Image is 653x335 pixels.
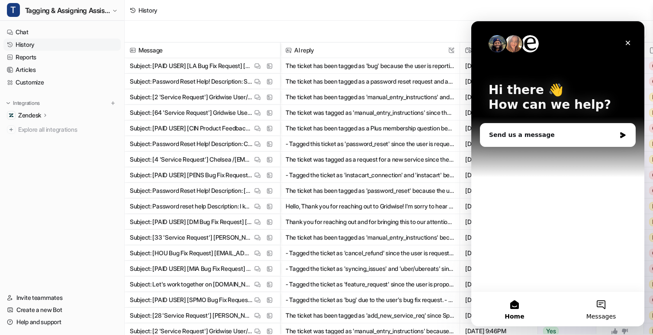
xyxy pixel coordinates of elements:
[471,21,644,326] iframe: Intercom live chat
[286,120,454,136] button: The ticket has been tagged as a Plus membership question because the user expressed confusion abo...
[463,152,534,167] span: [DATE] 9:08PM
[463,245,534,261] span: [DATE] 9:45AM
[3,64,121,76] a: Articles
[3,99,42,107] button: Integrations
[286,261,454,276] button: - Tagged the ticket as 'syncing_issues' and 'uber/ubereats' since the user is unable to sync thei...
[286,198,454,214] button: Hello, Thank you for reaching out to Gridwise! I'm sorry to hear that you're having trouble with ...
[463,167,534,183] span: [DATE] 8:36PM
[286,245,454,261] button: - Tagged the ticket as 'cancel_refund' since the user is requesting a refund for an unauthorized ...
[463,292,534,308] span: [DATE] 11:51PM
[463,214,534,230] span: [DATE] 1:51PM
[130,167,252,183] p: Subject: [PAID USER] [PENS Bug Fix Request] [EMAIL_ADDRESS][DOMAIN_NAME] Description: *App Versio...
[463,42,534,58] span: Created at
[463,183,534,198] span: [DATE] 8:12PM
[130,230,252,245] p: Subject: [33 'Service Request'] [PERSON_NAME]/[EMAIL_ADDRESS][DOMAIN_NAME]> Description: *App Ver...
[463,120,534,136] span: [DATE] 3:12AM
[138,6,158,15] div: History
[3,316,121,328] a: Help and support
[130,136,252,152] p: Subject: Password Reset Help! Description: Change password
[463,230,534,245] span: [DATE] 11:01AM
[286,183,454,198] button: The ticket has been tagged as 'password_reset' because the user requested help with resetting the...
[130,261,252,276] p: Subject: [PAID USER] [MIA Bug Fix Request] [PERSON_NAME][EMAIL_ADDRESS][DOMAIN_NAME] Description:...
[3,124,121,136] a: Explore all integrations
[130,245,252,261] p: Subject: [HOU Bug Fix Request] [EMAIL_ADDRESS][DOMAIN_NAME] Description: *App Version*: 3.70.0 (2...
[286,152,454,167] button: The ticket was tagged as a request for a new service since the message does not match any known s...
[130,308,252,323] p: Subject: [28 'Service Request'] [PERSON_NAME] /[EMAIL_ADDRESS][DOMAIN_NAME]> Description: *App Ve...
[110,100,116,106] img: menu_add.svg
[130,74,252,89] p: Subject: Password Reset Help! Description: Salazar81? Enviado desde mi iPhone
[9,113,14,118] img: Zendesk
[463,276,534,292] span: [DATE] 7:16AM
[463,198,534,214] span: [DATE] 4:45PM
[13,100,40,107] p: Integrations
[463,105,534,120] span: [DATE] 6:39AM
[18,123,117,137] span: Explore all integrations
[130,89,252,105] p: Subject: [2 'Service Request'] Gridwise User/[EMAIL_ADDRESS][DOMAIN_NAME]> Description: *App Vers...
[463,308,534,323] span: [DATE] 11:34PM
[286,308,454,323] button: The ticket has been tagged as 'add_new_service_req' since SpeedX is not currently listed for auto...
[3,76,121,88] a: Customize
[286,105,454,120] button: The ticket was tagged as 'manual_entry_instructions' since the user is requesting a way to manual...
[3,51,121,63] a: Reports
[463,136,534,152] span: [DATE] 10:23PM
[3,39,121,51] a: History
[130,152,252,167] p: Subject: [4 'Service Request'] Chelsea /[EMAIL_ADDRESS][DOMAIN_NAME]> Description: *App Version*:...
[130,214,252,230] p: Subject: [PAID USER] [DM Bug Fix Request] [EMAIL_ADDRESS][DOMAIN_NAME] Description: *App Version*...
[3,292,121,304] a: Invite teammates
[7,125,16,134] img: explore all integrations
[128,42,277,58] span: Message
[463,261,534,276] span: [DATE] 8:36AM
[463,58,534,74] span: [DATE] 11:48AM
[18,111,41,120] p: Zendesk
[3,304,121,316] a: Create a new Bot
[463,89,534,105] span: [DATE] 7:45AM
[130,198,252,214] p: Subject: Password reset help Description: I keep trying to reset my password, but I’m not receivi...
[25,4,110,16] span: Tagging & Assigning Assistant
[286,214,454,230] button: Thank you for reaching out and for bringing this to our attention. We are aware of issues related...
[130,183,252,198] p: Subject: Password Reset Help! Description: [EMAIL_ADDRESS][DOMAIN_NAME] Lovesingh5466
[286,230,454,245] button: The ticket has been tagged as 'manual_entry_instructions' because the request mentions "Applemaps...
[286,89,454,105] button: The ticket has been tagged as 'manual_entry_instructions' and assigned to the appropriate team me...
[130,120,252,136] p: Subject: [PAID USER] [CIN Product Feedback] [EMAIL_ADDRESS][DOMAIN_NAME] Description: *App Versio...
[286,58,454,74] button: The ticket has been tagged as 'bug' because the user is reporting an issue after reactivating the...
[130,58,252,74] p: Subject: [PAID USER] [LA Bug Fix Request] [EMAIL_ADDRESS][DOMAIN_NAME] Description: *App Version*...
[284,42,456,58] span: AI reply
[286,167,454,183] button: - Tagged the ticket as 'instacart_connection' and 'instacart' because the user can't link their I...
[130,105,252,120] p: Subject: [64 'Service Request'] Gridwise User/[EMAIL_ADDRESS][DOMAIN_NAME]> Description: *App Ver...
[286,276,454,292] button: - Tagged the ticket as 'feature_request' since the user is proposing a content partnership/collab...
[286,74,454,89] button: The ticket has been tagged as a password reset request and assigned to the appropriate team for f...
[463,74,534,89] span: [DATE] 10:42AM
[130,276,252,292] p: Subject: Let's work together on [DOMAIN_NAME] and gain 📈 Description: Hi there, Kudos on the grea...
[3,26,121,38] a: Chat
[130,292,252,308] p: Subject: [PAID USER] [SPMO Bug Fix Request] [EMAIL_ADDRESS][DOMAIN_NAME] Description: *App Versio...
[286,292,454,308] button: - Tagged the ticket as 'bug' due to the user's bug fix request. - Assigned to user ID '3602926047...
[7,3,20,17] span: T
[5,100,11,106] img: expand menu
[286,136,454,152] button: - Tagged this ticket as 'password_reset' since the user is requesting password change assistance....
